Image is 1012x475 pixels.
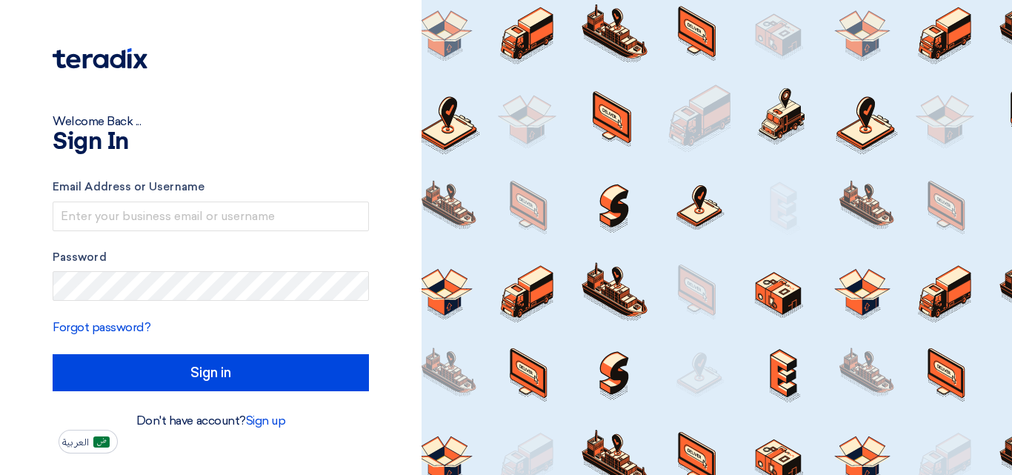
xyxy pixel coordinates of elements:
[53,249,369,266] label: Password
[59,430,118,454] button: العربية
[246,413,286,428] a: Sign up
[53,354,369,391] input: Sign in
[93,436,110,448] img: ar-AR.png
[53,113,369,130] div: Welcome Back ...
[53,130,369,154] h1: Sign In
[62,437,89,448] span: العربية
[53,412,369,430] div: Don't have account?
[53,202,369,231] input: Enter your business email or username
[53,179,369,196] label: Email Address or Username
[53,320,150,334] a: Forgot password?
[53,48,147,69] img: Teradix logo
